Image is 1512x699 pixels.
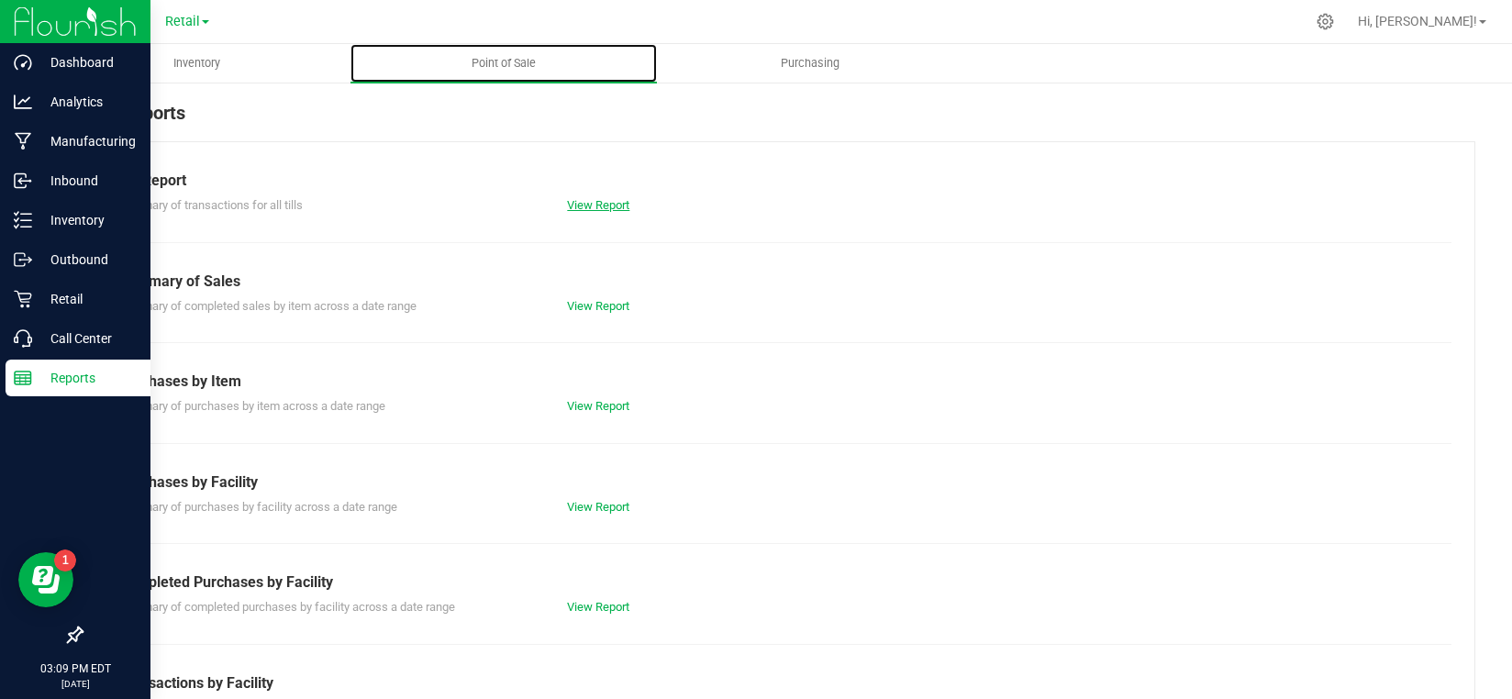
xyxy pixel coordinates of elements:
[118,198,303,212] span: Summary of transactions for all tills
[14,290,32,308] inline-svg: Retail
[14,369,32,387] inline-svg: Reports
[118,371,1438,393] div: Purchases by Item
[1358,14,1477,28] span: Hi, [PERSON_NAME]!
[32,91,142,113] p: Analytics
[14,329,32,348] inline-svg: Call Center
[14,172,32,190] inline-svg: Inbound
[118,399,385,413] span: Summary of purchases by item across a date range
[14,53,32,72] inline-svg: Dashboard
[14,250,32,269] inline-svg: Outbound
[32,367,142,389] p: Reports
[567,500,629,514] a: View Report
[118,299,417,313] span: Summary of completed sales by item across a date range
[350,44,657,83] a: Point of Sale
[32,249,142,271] p: Outbound
[756,55,864,72] span: Purchasing
[165,14,200,29] span: Retail
[54,549,76,571] iframe: Resource center unread badge
[567,299,629,313] a: View Report
[8,677,142,691] p: [DATE]
[32,209,142,231] p: Inventory
[14,132,32,150] inline-svg: Manufacturing
[567,399,629,413] a: View Report
[447,55,561,72] span: Point of Sale
[32,327,142,349] p: Call Center
[118,571,1438,594] div: Completed Purchases by Facility
[118,672,1438,694] div: Transactions by Facility
[8,660,142,677] p: 03:09 PM EDT
[118,500,397,514] span: Summary of purchases by facility across a date range
[567,600,629,614] a: View Report
[32,288,142,310] p: Retail
[14,211,32,229] inline-svg: Inventory
[32,170,142,192] p: Inbound
[149,55,245,72] span: Inventory
[32,51,142,73] p: Dashboard
[81,99,1475,141] div: POS Reports
[1314,13,1337,30] div: Manage settings
[118,600,455,614] span: Summary of completed purchases by facility across a date range
[32,130,142,152] p: Manufacturing
[118,472,1438,494] div: Purchases by Facility
[18,552,73,607] iframe: Resource center
[44,44,350,83] a: Inventory
[118,170,1438,192] div: Till Report
[118,271,1438,293] div: Summary of Sales
[14,93,32,111] inline-svg: Analytics
[567,198,629,212] a: View Report
[657,44,963,83] a: Purchasing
